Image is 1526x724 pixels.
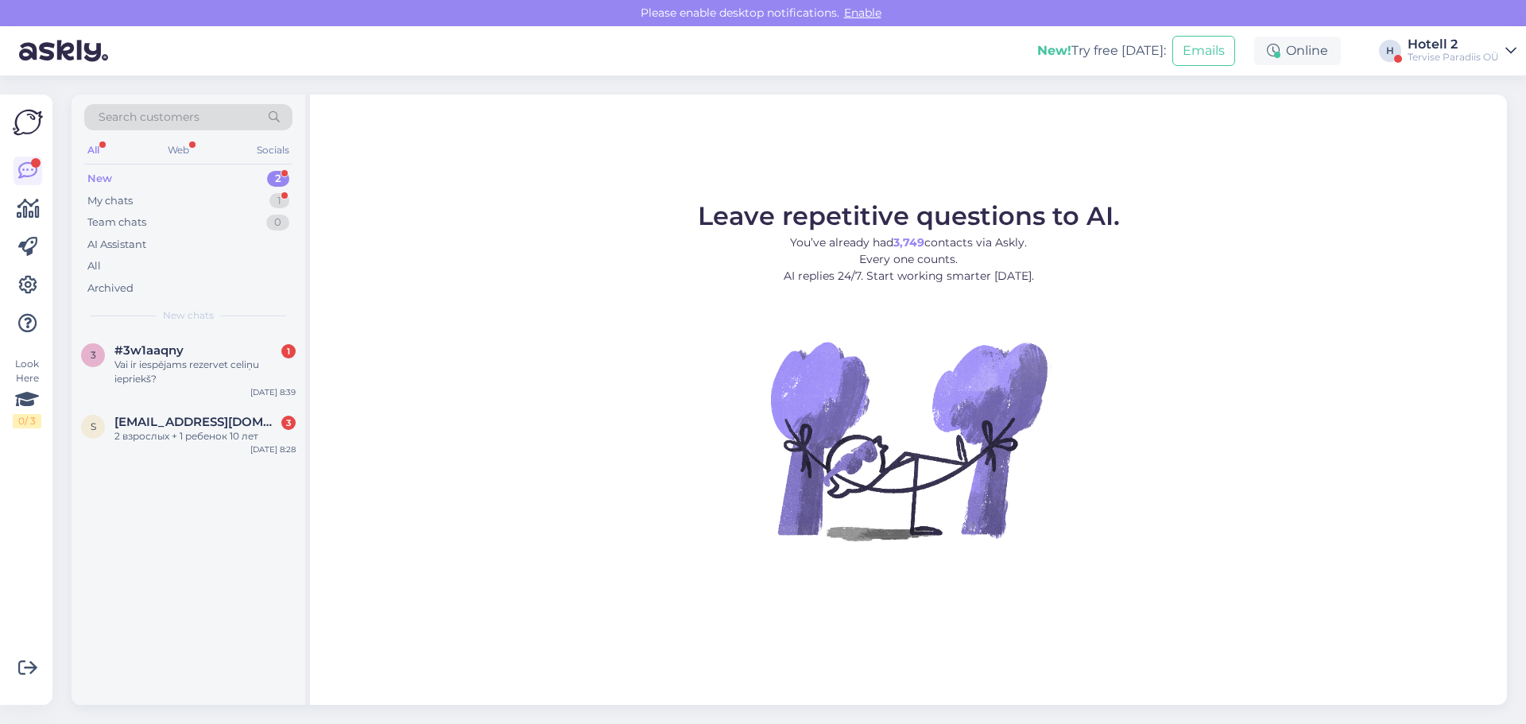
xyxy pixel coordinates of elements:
div: 1 [281,344,296,358]
b: New! [1037,43,1071,58]
div: My chats [87,193,133,209]
div: 3 [281,416,296,430]
span: New chats [163,308,214,323]
div: AI Assistant [87,237,146,253]
div: New [87,171,112,187]
div: Try free [DATE]: [1037,41,1166,60]
span: Enable [839,6,886,20]
div: 1 [269,193,289,209]
div: Online [1254,37,1341,65]
div: Hotell 2 [1408,38,1499,51]
div: Team chats [87,215,146,230]
a: Hotell 2Tervise Paradiis OÜ [1408,38,1516,64]
span: satan556@mail.ru [114,415,280,429]
div: [DATE] 8:39 [250,386,296,398]
img: No Chat active [765,297,1052,583]
span: s [91,420,96,432]
div: Web [165,140,192,161]
span: Leave repetitive questions to AI. [698,200,1120,231]
b: 3,749 [893,235,924,250]
span: Search customers [99,109,199,126]
button: Emails [1172,36,1235,66]
span: 3 [91,349,96,361]
div: All [87,258,101,274]
div: 0 / 3 [13,414,41,428]
div: [DATE] 8:28 [250,443,296,455]
div: 2 [267,171,289,187]
div: Vai ir iespējams rezervet celiņu iepriekš? [114,358,296,386]
div: 0 [266,215,289,230]
div: All [84,140,103,161]
div: Tervise Paradiis OÜ [1408,51,1499,64]
div: Socials [254,140,292,161]
div: Archived [87,281,134,296]
div: H [1379,40,1401,62]
div: Look Here [13,357,41,428]
img: Askly Logo [13,107,43,137]
div: 2 взрослых + 1 ребенок 10 лет [114,429,296,443]
p: You’ve already had contacts via Askly. Every one counts. AI replies 24/7. Start working smarter [... [698,234,1120,285]
span: #3w1aaqny [114,343,184,358]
